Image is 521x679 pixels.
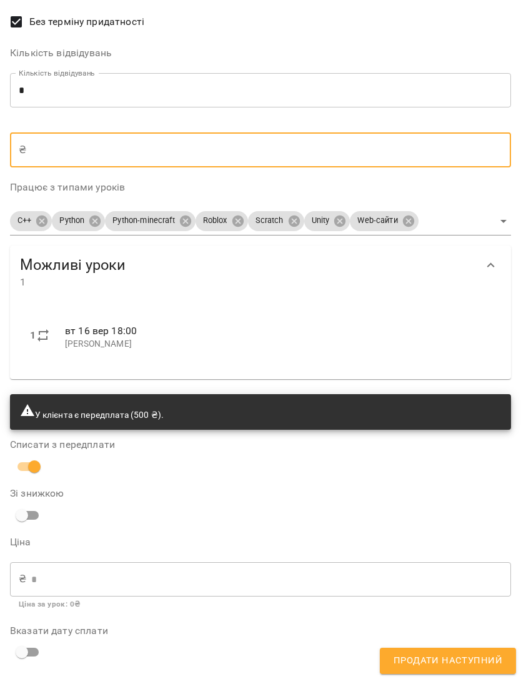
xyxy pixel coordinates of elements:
label: Вказати дату сплати [10,626,511,636]
b: Ціна за урок : 0 ₴ [19,600,80,608]
span: У клієнта є передплата (500 ₴). [20,410,164,420]
span: Scratch [248,215,291,227]
span: C++ [10,215,39,227]
button: Продати наступний [380,648,516,674]
div: Web-сайти [350,211,418,231]
span: Python [52,215,92,227]
div: Unity [304,211,350,231]
p: [PERSON_NAME] [65,338,491,350]
label: Зі знижкою [10,488,511,498]
p: ₴ [19,572,26,587]
p: ₴ [19,142,26,157]
span: Web-сайти [350,215,405,227]
label: Ціна [10,537,511,547]
div: Roblox [196,211,248,231]
span: Python-minecraft [105,215,182,227]
label: 1 [30,328,36,343]
span: Roblox [196,215,235,227]
div: Python [52,211,105,231]
span: Unity [304,215,337,227]
div: C++ [10,211,52,231]
label: Працює з типами уроків [10,182,511,192]
div: Scratch [248,211,304,231]
span: вт 16 вер 18:00 [65,325,137,337]
label: Списати з передплати [10,440,511,450]
button: Show more [476,250,506,280]
label: Кількість відвідувань [10,48,511,58]
span: Продати наступний [394,653,502,669]
span: 1 [20,275,476,290]
span: Можливі уроки [20,255,476,275]
span: Без терміну придатності [29,14,144,29]
div: C++PythonPython-minecraftRobloxScratchUnityWeb-сайти [10,207,511,235]
div: Python-minecraft [105,211,195,231]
